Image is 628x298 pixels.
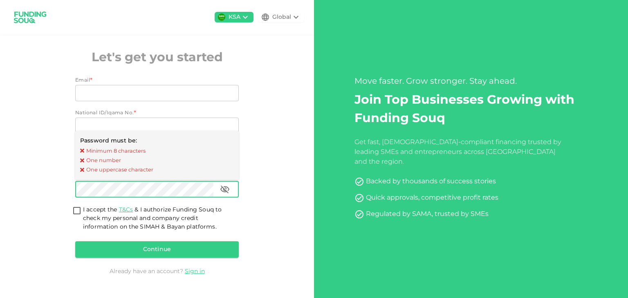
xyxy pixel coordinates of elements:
[75,181,213,198] input: password
[272,13,291,22] div: Global
[366,209,489,219] div: Regulated by SAMA, trusted by SMEs
[80,138,137,144] span: Password must be:
[83,207,222,230] span: & I authorize Funding Souq to check my personal and company credit information on the SIMAH & Bay...
[119,207,133,213] a: T&Cs
[354,76,588,88] div: Move faster. Grow stronger. Stay ahead.
[10,7,51,28] img: logo
[75,49,239,67] h2: Let's get you started
[75,111,134,116] span: National ID/Iqama No.
[354,138,564,167] div: Get fast, [DEMOGRAPHIC_DATA]-compliant financing trusted by leading SMEs and entrepreneurs across...
[86,147,234,155] span: Minimum 8 characters
[75,118,239,134] input: nationalId
[86,156,234,165] span: One number
[75,78,90,83] span: Email
[75,241,239,258] button: Continue
[366,193,498,203] div: Quick approvals, competitive profit rates
[229,13,240,22] div: KSA
[71,206,83,217] span: termsConditionsForInvestmentsAccepted
[366,177,496,187] div: Backed by thousands of success stories
[75,267,239,276] div: Already have an account?
[185,269,205,274] a: Sign in
[75,85,230,101] input: email
[218,13,225,21] img: flag-sa.b9a346574cdc8950dd34b50780441f57.svg
[83,207,222,230] span: I accept the
[354,91,588,128] h2: Join Top Businesses Growing with Funding Souq
[86,165,234,174] span: One uppercase character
